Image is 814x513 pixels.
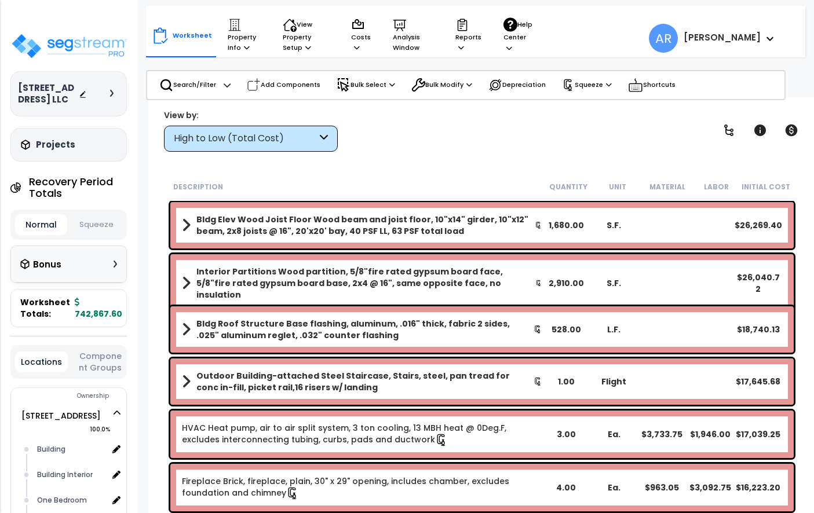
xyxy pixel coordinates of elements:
small: Labor [704,182,729,192]
div: S.F. [590,219,638,231]
button: Normal [15,214,67,235]
p: Shortcuts [628,77,676,93]
div: Ea. [590,482,638,493]
div: $17,039.25 [734,428,782,440]
div: View by: [164,109,338,121]
a: Assembly Title [182,318,542,341]
button: Component Groups [74,350,127,374]
p: Add Components [247,78,320,92]
small: Material [649,182,685,192]
div: One Bedroom [34,493,108,507]
a: Assembly Title [182,214,542,237]
div: Flight [590,376,638,387]
span: 100.0% [90,423,121,437]
div: 1,680.00 [542,219,590,231]
div: Ownership [34,389,126,403]
div: Depreciation [482,72,552,98]
div: $16,223.20 [734,482,782,493]
h4: Recovery Period Totals [29,176,127,199]
p: Bulk Modify [411,78,472,92]
div: 3.00 [542,428,590,440]
div: Building [34,442,108,456]
p: Depreciation [488,78,546,92]
h3: Bonus [33,260,61,270]
div: $17,645.68 [734,376,782,387]
div: 4.00 [542,482,590,493]
b: [PERSON_NAME] [684,31,761,43]
p: Property Info [228,18,261,53]
a: Individual Item [182,475,542,500]
img: logo_pro_r.png [10,32,128,60]
b: Outdoor Building-attached Steel Staircase, Stairs, steel, pan tread for conc in-fill, picket rail... [196,370,534,393]
span: AR [649,24,678,53]
div: L.F. [590,324,638,335]
p: Costs [351,18,371,53]
b: Bldg Roof Structure Base flashing, aluminum, .016" thick, fabric 2 sides, .025" aluminum reglet, ... [196,318,534,341]
div: $26,040.72 [734,272,782,295]
small: Quantity [549,182,587,192]
b: Interior Partitions Wood partition, 5/8"fire rated gypsum board face, 5/8"fire rated gypsum board... [196,266,535,301]
small: Description [173,182,223,192]
div: $3,092.75 [686,482,734,493]
div: $26,269.40 [734,219,782,231]
h3: [STREET_ADDRESS] LLC [18,82,79,105]
p: Squeeze [562,79,612,91]
div: Shortcuts [622,71,682,99]
p: Reports [455,18,481,53]
div: 528.00 [542,324,590,335]
div: 1.00 [542,376,590,387]
p: Worksheet [173,30,212,41]
a: Assembly Title [182,370,542,393]
div: High to Low (Total Cost) [174,132,317,145]
button: Locations [15,351,68,372]
a: Individual Item [182,422,542,446]
small: Unit [609,182,626,192]
a: [STREET_ADDRESS] 100.0% [21,410,101,422]
div: $963.05 [638,482,686,493]
a: Assembly Title [182,266,542,301]
div: $3,733.75 [638,428,686,440]
p: Help Center [503,17,534,53]
div: Ea. [590,428,638,440]
div: Building Interior [34,468,108,482]
p: Analysis Window [393,18,433,53]
button: Squeeze [70,215,122,235]
h3: Projects [36,139,75,151]
b: Bldg Elev Wood Joist Floor Wood beam and joist floor, 10"x14" girder, 10"x12" beam, 2x8 joists @ ... [196,214,535,237]
div: S.F. [590,277,638,289]
p: View Property Setup [283,18,330,53]
div: 2,910.00 [542,277,590,289]
div: Add Components [240,72,327,98]
p: Bulk Select [337,78,395,92]
b: 742,867.60 [75,296,122,320]
p: Search/Filter [159,78,216,92]
div: $18,740.13 [734,324,782,335]
div: $1,946.00 [686,428,734,440]
small: Initial Cost [742,182,790,192]
span: Worksheet Totals: [20,296,70,320]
